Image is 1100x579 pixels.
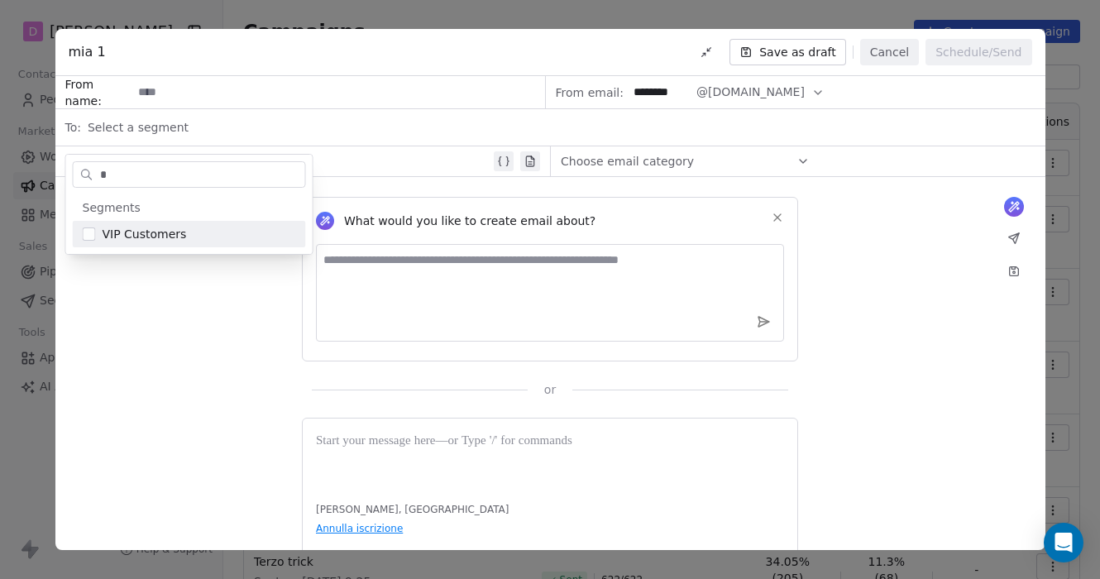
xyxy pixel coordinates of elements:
span: @[DOMAIN_NAME] [696,84,805,101]
span: mia 1 [69,42,106,62]
span: Segments [83,199,141,216]
span: From email: [556,84,624,101]
span: Choose email category [561,153,694,170]
span: VIP Customers [103,226,187,242]
button: Schedule/Send [925,39,1031,65]
span: From name: [65,76,132,109]
span: or [544,381,556,398]
button: Cancel [860,39,919,65]
button: Save as draft [729,39,846,65]
span: Subject: [65,153,112,175]
span: What would you like to create email about? [344,213,595,229]
span: Select a segment [88,119,189,136]
div: Suggestions [73,194,306,247]
span: To: [65,119,81,136]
